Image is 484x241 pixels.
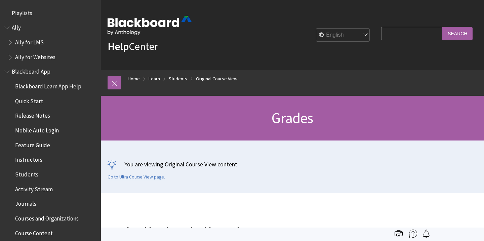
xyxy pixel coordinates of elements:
[169,75,187,83] a: Students
[15,125,59,134] span: Mobile Auto Login
[4,22,97,63] nav: Book outline for Anthology Ally Help
[272,109,313,127] span: Grades
[12,66,50,75] span: Blackboard App
[4,7,97,19] nav: Book outline for Playlists
[15,184,53,193] span: Activity Stream
[15,139,50,149] span: Feature Guide
[108,40,129,53] strong: Help
[422,230,430,238] img: Follow this page
[108,223,269,237] span: Watch a video about checking grades
[15,95,43,105] span: Quick Start
[128,75,140,83] a: Home
[15,110,50,119] span: Release Notes
[316,29,370,42] select: Site Language Selector
[15,228,53,237] span: Course Content
[149,75,160,83] a: Learn
[15,51,55,61] span: Ally for Websites
[108,16,192,35] img: Blackboard by Anthology
[409,230,417,238] img: More help
[15,81,81,90] span: Blackboard Learn App Help
[15,154,42,163] span: Instructors
[395,230,403,238] img: Print
[15,213,79,222] span: Courses and Organizations
[108,174,165,180] a: Go to Ultra Course View page.
[12,22,21,31] span: Ally
[442,27,473,40] input: Search
[15,37,44,46] span: Ally for LMS
[196,75,237,83] a: Original Course View
[108,160,477,168] p: You are viewing Original Course View content
[12,7,32,16] span: Playlists
[108,40,158,53] a: HelpCenter
[15,198,36,207] span: Journals
[15,169,38,178] span: Students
